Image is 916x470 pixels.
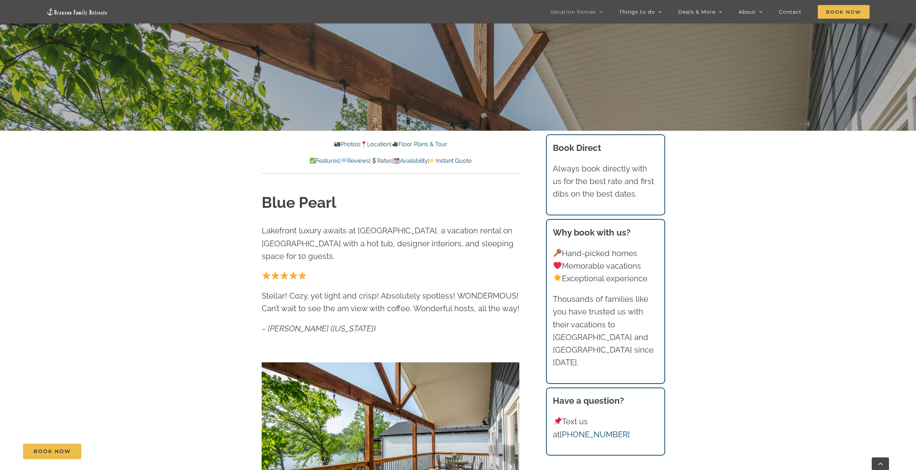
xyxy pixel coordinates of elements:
a: [PHONE_NUMBER] [560,430,630,439]
img: 🌟 [554,274,561,282]
span: Things to do [619,9,655,14]
p: Text us at [553,415,658,440]
p: | | | | [262,156,519,166]
h3: Book Direct [553,142,658,155]
em: – [PERSON_NAME] ([US_STATE]) [262,324,376,333]
img: ⭐️ [280,272,288,279]
p: Thousands of families like you have trusted us with their vacations to [GEOGRAPHIC_DATA] and [GEO... [553,293,658,369]
img: 📌 [554,417,561,425]
img: 📆 [394,158,400,164]
img: 👉 [430,158,436,164]
p: Always book directly with us for the best rate and first dibs on the best dates. [553,162,658,201]
a: Floor Plans & Tour [392,141,447,148]
p: Stellar! Cozy, yet light and crisp! Absolutely spotless! WONDERMOUS! Can’t wait to see the am vie... [262,290,519,315]
img: Branson Family Retreats Logo [46,8,108,16]
span: Vacation homes [550,9,596,14]
h3: Why book with us? [553,226,658,239]
span: About [739,9,756,14]
span: Book Now [818,5,870,19]
a: Book Now [23,444,81,459]
img: 📍 [361,141,367,147]
a: Reviews [340,157,369,164]
img: ⭐️ [262,272,270,279]
a: Rates [371,157,392,164]
a: Photos [334,141,359,148]
h3: Have a question? [553,394,658,407]
img: 🔑 [554,249,561,257]
img: ❤️ [554,261,561,269]
img: ⭐️ [298,272,306,279]
span: Book Now [33,448,71,455]
img: ⭐️ [271,272,279,279]
span: Contact [779,9,802,14]
img: ✅ [310,158,316,164]
img: 🎥 [392,141,398,147]
h1: Blue Pearl [262,192,519,214]
a: Location [361,141,390,148]
a: Instant Quote [429,157,471,164]
p: | | [262,140,519,149]
img: 💲 [371,158,377,164]
span: Lakefront luxury awaits at [GEOGRAPHIC_DATA], a vacation rental on [GEOGRAPHIC_DATA] with a hot t... [262,226,514,260]
span: Deals & More [678,9,716,14]
img: 💬 [341,158,347,164]
a: Features [310,157,339,164]
p: Hand-picked homes Memorable vacations Exceptional experience [553,247,658,285]
a: Availability [393,157,428,164]
img: ⭐️ [289,272,297,279]
img: 📸 [334,141,340,147]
